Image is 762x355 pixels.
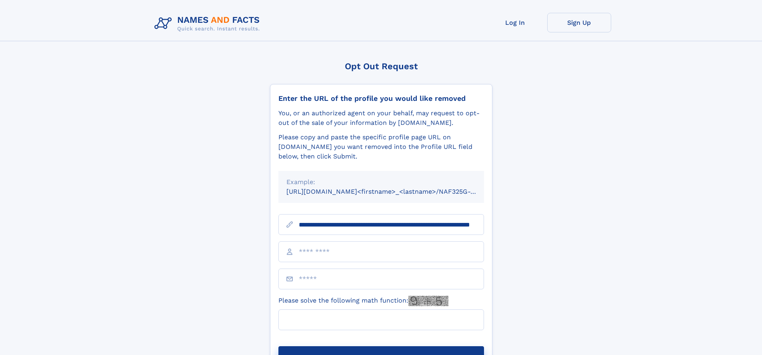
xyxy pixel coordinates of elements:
img: Logo Names and Facts [151,13,266,34]
label: Please solve the following math function: [278,296,448,306]
a: Sign Up [547,13,611,32]
div: Enter the URL of the profile you would like removed [278,94,484,103]
small: [URL][DOMAIN_NAME]<firstname>_<lastname>/NAF325G-xxxxxxxx [286,188,499,195]
a: Log In [483,13,547,32]
div: Example: [286,177,476,187]
div: Please copy and paste the specific profile page URL on [DOMAIN_NAME] you want removed into the Pr... [278,132,484,161]
div: You, or an authorized agent on your behalf, may request to opt-out of the sale of your informatio... [278,108,484,128]
div: Opt Out Request [270,61,492,71]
